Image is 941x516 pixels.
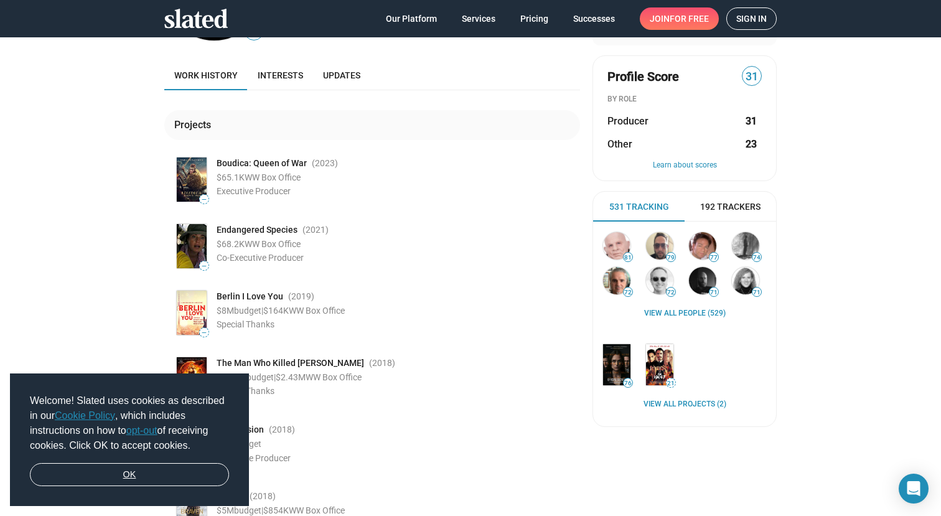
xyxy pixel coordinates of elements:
span: Welcome! Slated uses cookies as described in our , which includes instructions on how to of recei... [30,393,229,453]
span: (2018 ) [369,357,395,369]
span: 77 [709,254,718,261]
span: 81 [624,254,632,261]
span: Sign in [736,8,767,29]
img: David Watkins [603,232,630,260]
span: Co-Executive Producer [217,253,304,263]
span: | [261,306,263,316]
span: (2018 ) [269,424,295,436]
span: 76 [624,380,632,387]
img: Official Secrets [603,344,630,385]
a: Pricing [510,7,558,30]
div: cookieconsent [10,373,249,507]
span: Endangered Species [217,224,297,236]
span: (2018 ) [250,490,276,502]
span: 21 [667,380,675,387]
div: BY ROLE [607,95,762,105]
img: Poster: The Man Who Killed Don Quixote [177,357,207,401]
span: 79 [667,254,675,261]
span: Join [650,7,709,30]
a: Sign in [726,7,777,30]
span: 71 [752,289,761,296]
a: The Vault [644,342,676,387]
div: Projects [174,118,216,131]
span: WW Box Office [245,239,301,249]
img: Poster: Berlin I Love You [177,291,207,335]
a: View all Projects (2) [644,400,726,410]
a: Cookie Policy [55,410,115,421]
span: $164K [263,306,289,316]
a: View all People (529) [644,309,726,319]
span: Special Thanks [217,319,274,329]
span: WW Box Office [306,372,362,382]
span: — [200,263,208,270]
span: $2.43M [276,372,306,382]
strong: 23 [746,138,757,151]
span: Profile Score [607,68,679,85]
a: dismiss cookie message [30,463,229,487]
a: Official Secrets [601,342,633,387]
a: Updates [313,60,370,90]
span: WW Box Office [289,505,345,515]
span: $68.2K [217,239,245,249]
button: Learn about scores [607,161,762,171]
a: Work history [164,60,248,90]
span: Pricing [520,7,548,30]
span: Producer [607,115,648,128]
span: $19.6M [217,372,246,382]
a: Joinfor free [640,7,719,30]
span: 531 Tracking [609,201,669,213]
a: Our Platform [376,7,447,30]
span: Updates [323,70,360,80]
span: Boudica: Queen of War [217,157,307,169]
span: Executive Producer [217,453,291,463]
span: — [200,196,208,203]
div: Open Intercom Messenger [899,474,929,504]
span: Executive Producer [217,186,291,196]
span: Successes [573,7,615,30]
span: $8M [217,306,234,316]
span: | [274,372,276,382]
img: The Vault [646,344,673,385]
span: (2023 ) [312,157,338,169]
span: budget [234,306,261,316]
span: $854K [263,505,289,515]
span: 72 [667,289,675,296]
img: Bruce Wayne Gillies [732,232,759,260]
span: — [200,329,208,336]
span: for free [670,7,709,30]
img: Hans Ritter [646,267,673,294]
a: opt-out [126,425,157,436]
span: Other [607,138,632,151]
span: 31 [742,68,761,85]
span: (2021 ) [302,224,329,236]
span: | [261,505,263,515]
img: Poster: Endangered Species [177,224,207,268]
img: Greg Silverman [646,232,673,260]
img: Joseph S. DeBeasi [603,267,630,294]
span: Interests [258,70,303,80]
a: Successes [563,7,625,30]
span: budget [234,505,261,515]
span: (2019 ) [288,291,314,303]
img: Poster: Boudica: Queen of War [177,157,207,202]
img: Susan Glatzer [732,267,759,294]
strong: 31 [746,115,757,128]
span: 192 Trackers [700,201,761,213]
span: WW Box Office [289,306,345,316]
span: budget [246,372,274,382]
span: 71 [709,289,718,296]
span: WW Box Office [245,172,301,182]
span: Work history [174,70,238,80]
span: Our Platform [386,7,437,30]
span: 74 [752,254,761,261]
img: peter safran [689,232,716,260]
span: Berlin I Love You [217,291,283,303]
span: The Man Who Killed [PERSON_NAME] [217,357,364,369]
span: $5M [217,505,234,515]
img: Dan Romer [689,267,716,294]
span: Services [462,7,495,30]
a: Services [452,7,505,30]
span: 72 [624,289,632,296]
span: $65.1K [217,172,245,182]
a: Interests [248,60,313,90]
